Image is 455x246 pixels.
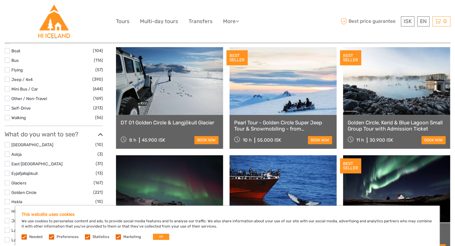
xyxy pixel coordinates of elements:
[189,17,213,26] a: Transfers
[11,87,38,91] a: Mini Bus / Car
[226,50,248,66] div: BEST SELLER
[129,137,136,143] span: 8 h
[22,212,433,217] h5: This website uses cookies
[140,17,178,26] a: Multi-day tours
[11,190,37,195] a: Golden Circle
[11,96,47,101] a: Other / Non-Travel
[95,141,103,148] span: (10)
[340,50,361,66] div: BEST SELLER
[116,17,130,26] a: Tours
[15,206,440,246] div: We use cookies to personalise content and ads, to provide social media features and to analyse ou...
[93,47,103,54] span: (104)
[98,151,103,158] span: (3)
[11,115,26,120] a: Walking
[11,228,35,233] a: Lake Mývatn
[11,152,22,157] a: Askja
[95,198,103,205] span: (10)
[95,114,103,121] span: (56)
[94,57,103,64] span: (116)
[234,119,332,132] a: Pearl Tour - Golden Circle Super Jeep Tour & Snowmobiling - from [GEOGRAPHIC_DATA]
[404,18,412,24] span: ISK
[96,160,103,167] span: (31)
[417,16,429,26] div: EN
[11,180,26,185] a: Glaciers
[257,137,281,143] div: 55.000 ISK
[11,106,31,111] a: Self-Drive
[340,158,361,174] div: BEST SELLER
[142,137,165,143] div: 45.900 ISK
[93,85,103,92] span: (644)
[11,48,20,53] a: Boat
[153,234,169,240] button: OK
[11,67,23,72] a: Flying
[29,234,42,240] label: Needed
[93,234,109,240] label: Statistics
[93,104,103,111] span: (213)
[243,137,252,143] span: 10 h
[93,189,103,196] span: (221)
[11,58,19,63] a: Bus
[11,237,46,242] a: Landmannalaugar
[121,119,218,126] a: DT 01 Golden Circle & Langjökull Glacier
[421,136,445,144] a: book now
[11,199,22,204] a: Hekla
[348,119,445,132] a: Golden Circle, Kerid & Blue Lagoon Small Group Tour with Admission Ticket
[369,137,393,143] div: 30.900 ISK
[95,66,103,73] span: (57)
[9,11,70,16] p: We're away right now. Please check back later!
[11,161,62,166] a: East [GEOGRAPHIC_DATA]
[11,77,33,82] a: Jeep / 4x4
[11,209,30,214] a: Highlands
[194,136,218,144] a: book now
[442,18,448,24] span: 0
[308,136,332,144] a: book now
[37,5,71,38] img: Hostelling International
[123,234,141,240] label: Marketing
[356,137,364,143] span: 11 h
[223,17,239,26] a: More
[5,131,103,138] h3: What do you want to see?
[339,16,399,26] span: Best price guarantee
[93,95,103,102] span: (169)
[11,218,78,223] a: Jökulsárlón/[GEOGRAPHIC_DATA]
[71,10,78,17] button: Open LiveChat chat widget
[11,142,53,147] a: [GEOGRAPHIC_DATA]
[92,76,103,83] span: (390)
[11,171,38,176] a: Eyjafjallajökull
[96,170,103,177] span: (13)
[57,234,78,240] label: Preferences
[94,179,103,186] span: (167)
